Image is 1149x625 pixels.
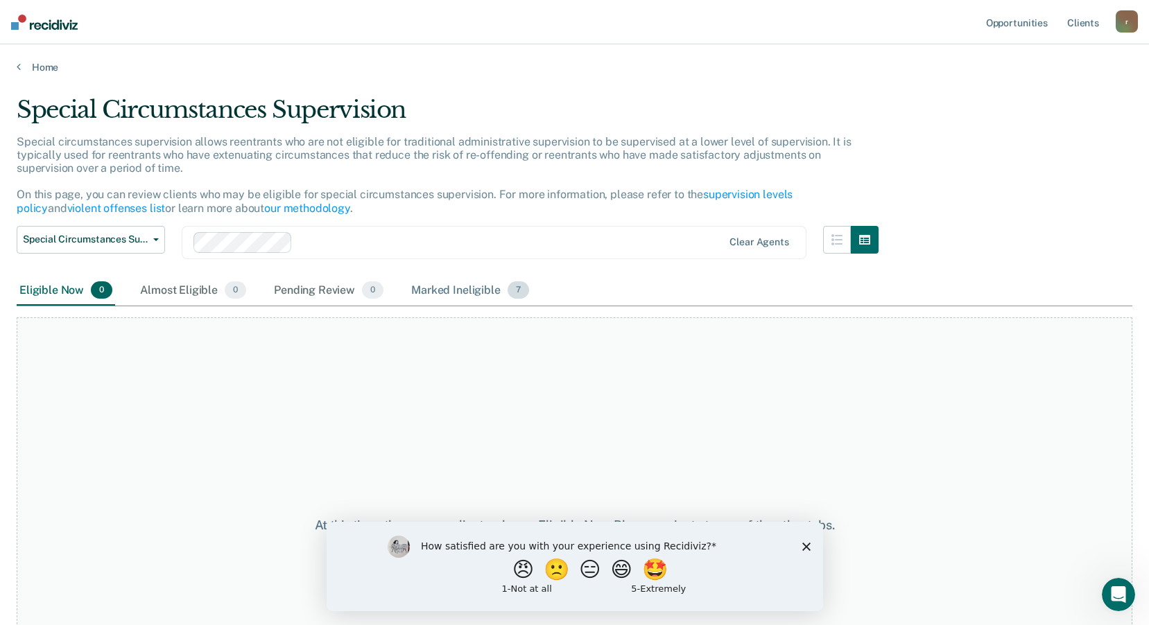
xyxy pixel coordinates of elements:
span: Special Circumstances Supervision [23,234,148,245]
a: supervision levels policy [17,188,793,214]
div: At this time, there are no clients who are Eligible Now. Please navigate to one of the other tabs. [296,518,854,533]
div: Pending Review0 [271,276,386,306]
a: violent offenses list [67,202,166,215]
iframe: Intercom live chat [1102,578,1135,611]
p: Special circumstances supervision allows reentrants who are not eligible for traditional administ... [17,135,852,215]
span: 7 [508,281,529,299]
a: our methodology [264,202,350,215]
iframe: Survey by Kim from Recidiviz [327,522,823,611]
a: Home [17,61,1132,73]
span: 0 [225,281,246,299]
span: 0 [91,281,112,299]
div: Special Circumstances Supervision [17,96,879,135]
div: Marked Ineligible7 [408,276,532,306]
button: r [1116,10,1138,33]
span: 0 [362,281,383,299]
img: Recidiviz [11,15,78,30]
button: Special Circumstances Supervision [17,226,165,254]
div: Eligible Now0 [17,276,115,306]
div: Almost Eligible0 [137,276,249,306]
div: Clear agents [729,236,788,248]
